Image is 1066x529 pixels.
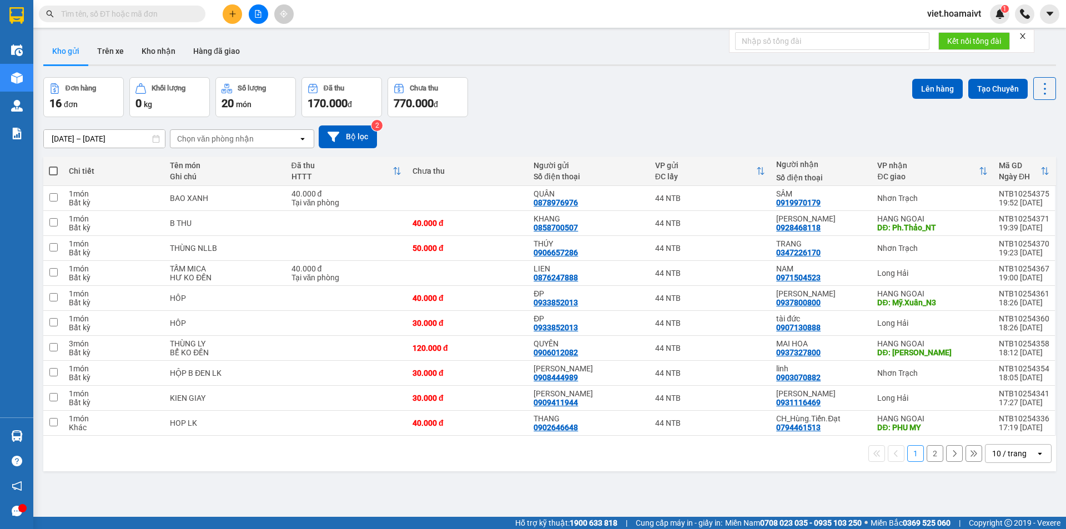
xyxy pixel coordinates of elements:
[992,448,1027,459] div: 10 / trang
[215,77,296,117] button: Số lượng20món
[1019,32,1027,40] span: close
[348,100,352,109] span: đ
[776,314,866,323] div: tài đức
[534,248,578,257] div: 0906657286
[291,264,401,273] div: 40.000 đ
[993,157,1055,186] th: Toggle SortBy
[877,194,988,203] div: Nhơn Trạch
[69,273,159,282] div: Bất kỳ
[776,189,866,198] div: SÂM
[655,419,766,427] div: 44 NTB
[999,373,1049,382] div: 18:05 [DATE]
[534,364,643,373] div: Tấn Hưng
[999,414,1049,423] div: NTB10254336
[776,423,821,432] div: 0794461513
[69,239,159,248] div: 1 món
[534,323,578,332] div: 0933852013
[394,97,434,110] span: 770.000
[655,172,757,181] div: ĐC lấy
[61,8,192,20] input: Tìm tên, số ĐT hoặc mã đơn
[170,264,280,273] div: TẤM MICA
[170,369,280,377] div: HỘP B ĐEN LK
[534,389,643,398] div: Linh
[655,194,766,203] div: 44 NTB
[69,167,159,175] div: Chi tiết
[968,79,1028,99] button: Tạo Chuyến
[534,214,643,223] div: KHANG
[274,4,294,24] button: aim
[999,298,1049,307] div: 18:26 [DATE]
[534,161,643,170] div: Người gửi
[776,173,866,182] div: Số điện thoại
[534,348,578,357] div: 0906012082
[999,348,1049,357] div: 18:12 [DATE]
[170,394,280,402] div: KIEN GIAY
[9,7,24,24] img: logo-vxr
[170,348,280,357] div: BỂ KO ĐỀN
[170,194,280,203] div: BAO XANH
[413,244,522,253] div: 50.000 đ
[655,344,766,352] div: 44 NTB
[69,223,159,232] div: Bất kỳ
[170,244,280,253] div: THÙNG NLLB
[413,219,522,228] div: 40.000 đ
[655,369,766,377] div: 44 NTB
[43,38,88,64] button: Kho gửi
[69,289,159,298] div: 1 món
[776,348,821,357] div: 0937327800
[177,133,254,144] div: Chọn văn phòng nhận
[912,79,963,99] button: Lên hàng
[410,84,438,92] div: Chưa thu
[864,521,868,525] span: ⚪️
[12,456,22,466] span: question-circle
[69,298,159,307] div: Bất kỳ
[144,100,152,109] span: kg
[907,445,924,462] button: 1
[388,77,468,117] button: Chưa thu770.000đ
[534,239,643,248] div: THÚY
[413,167,522,175] div: Chưa thu
[735,32,929,50] input: Nhập số tổng đài
[877,394,988,402] div: Long Hải
[1045,9,1055,19] span: caret-down
[413,369,522,377] div: 30.000 đ
[49,97,62,110] span: 16
[238,84,266,92] div: Số lượng
[877,161,979,170] div: VP nhận
[534,373,578,382] div: 0908444989
[999,314,1049,323] div: NTB10254360
[776,239,866,248] div: TRANG
[534,423,578,432] div: 0902646648
[69,373,159,382] div: Bất kỳ
[64,100,78,109] span: đơn
[999,214,1049,223] div: NTB10254371
[301,77,382,117] button: Đã thu170.000đ
[222,97,234,110] span: 20
[938,32,1010,50] button: Kết nối tổng đài
[534,298,578,307] div: 0933852013
[69,398,159,407] div: Bất kỳ
[655,294,766,303] div: 44 NTB
[434,100,438,109] span: đ
[999,339,1049,348] div: NTB10254358
[88,38,133,64] button: Trên xe
[170,319,280,328] div: HÔP
[223,4,242,24] button: plus
[170,273,280,282] div: HƯ KO ĐỀN
[413,294,522,303] div: 40.000 đ
[776,414,866,423] div: CH_Hùng.Tiến.Đạt
[999,389,1049,398] div: NTB10254341
[413,344,522,352] div: 120.000 đ
[43,77,124,117] button: Đơn hàng16đơn
[877,423,988,432] div: DĐ: PHU MY
[872,157,993,186] th: Toggle SortBy
[877,319,988,328] div: Long Hải
[999,198,1049,207] div: 19:52 [DATE]
[776,223,821,232] div: 0928468118
[999,248,1049,257] div: 19:23 [DATE]
[995,9,1005,19] img: icon-new-feature
[308,97,348,110] span: 170.000
[170,219,280,228] div: B THU
[655,319,766,328] div: 44 NTB
[69,414,159,423] div: 1 món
